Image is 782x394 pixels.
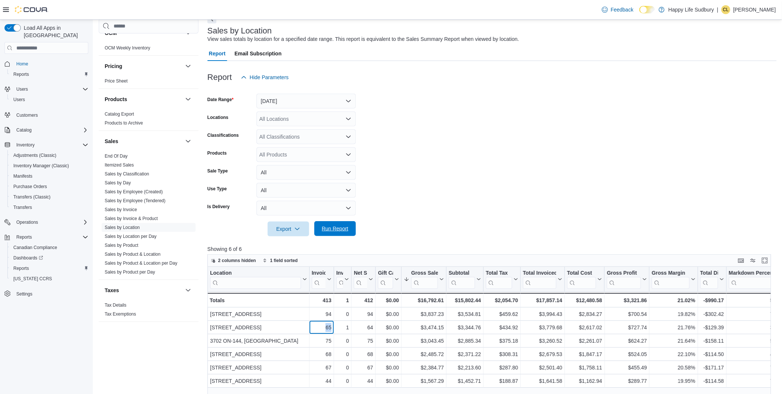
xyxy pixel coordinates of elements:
div: $3,043.45 [404,336,444,345]
div: $375.18 [486,336,518,345]
button: Inventory [1,140,91,150]
span: Settings [16,291,32,297]
button: Catalog [13,126,35,135]
label: Products [207,150,227,156]
span: End Of Day [105,153,128,159]
span: Catalog [13,126,88,135]
div: -$990.17 [700,296,724,305]
span: Purchase Orders [13,184,47,190]
div: Total Invoiced [523,270,556,289]
div: $16,792.61 [404,296,444,305]
a: Sales by Product [105,243,138,248]
a: Price Sheet [105,78,128,84]
button: Catalog [1,125,91,135]
button: Total Cost [567,270,602,289]
div: 64 [354,323,373,332]
div: -$114.50 [700,350,724,359]
div: $2,679.53 [523,350,562,359]
div: -$302.42 [700,310,724,319]
span: Catalog Export [105,111,134,117]
div: 1 [336,323,349,332]
div: 75 [354,336,373,345]
span: Products to Archive [105,120,143,126]
span: Operations [16,219,38,225]
div: 413 [311,296,331,305]
div: Total Discount [700,270,718,277]
span: Run Report [322,225,349,232]
div: [STREET_ADDRESS] [210,363,307,372]
p: Happy Life Sudbury [668,5,714,14]
div: Location [210,270,301,289]
a: Sales by Location [105,225,140,230]
span: CL [723,5,729,14]
a: Sales by Product & Location per Day [105,261,177,266]
span: Users [10,95,88,104]
div: -$129.39 [700,323,724,332]
div: Markdown Percent [729,270,779,277]
span: Transfers (Classic) [10,193,88,201]
button: Run Report [314,221,356,236]
div: Total Discount [700,270,718,289]
div: $0.00 [378,310,399,319]
a: Sales by Product & Location [105,252,161,257]
div: Gross Sales [411,270,438,289]
span: Dashboards [13,255,43,261]
a: Adjustments (Classic) [10,151,59,160]
a: [US_STATE] CCRS [10,274,55,283]
button: Gross Profit [607,270,647,289]
span: Tax Details [105,302,127,308]
div: $12,480.58 [567,296,602,305]
label: Use Type [207,186,227,192]
div: 94 [354,310,373,319]
button: All [256,165,356,180]
div: Sales [99,152,199,280]
div: Invoices Ref [336,270,343,277]
span: Reports [13,233,88,242]
span: Reports [10,70,88,79]
button: Taxes [184,286,193,295]
span: Tax Exemptions [105,311,136,317]
a: Reports [10,264,32,273]
a: Itemized Sales [105,162,134,168]
a: Settings [13,290,35,298]
button: Purchase Orders [7,181,91,192]
button: Enter fullscreen [760,256,769,265]
div: $3,344.76 [449,323,481,332]
div: [STREET_ADDRESS] [210,350,307,359]
div: Carrington LeBlanc-Nelson [722,5,730,14]
button: Reports [7,263,91,274]
div: Invoices Ref [336,270,343,289]
div: Net Sold [354,270,367,289]
div: Gross Margin [652,270,689,289]
a: Inventory Manager (Classic) [10,161,72,170]
div: $3,994.43 [523,310,562,319]
span: Hide Parameters [250,74,289,81]
div: $0.00 [378,336,399,345]
div: $1,847.17 [567,350,602,359]
div: [STREET_ADDRESS] [210,323,307,332]
button: Adjustments (Classic) [7,150,91,161]
div: Gross Sales [411,270,438,277]
div: 412 [354,296,373,305]
div: 65 [311,323,331,332]
div: 0 [336,350,349,359]
div: $3,321.86 [607,296,647,305]
span: Washington CCRS [10,274,88,283]
a: Sales by Employee (Created) [105,189,163,194]
span: Customers [13,110,88,119]
a: Manifests [10,172,35,181]
div: Total Invoiced [523,270,556,277]
span: Reports [16,234,32,240]
div: 94 [311,310,331,319]
button: Transfers [7,202,91,213]
span: Transfers [13,204,32,210]
button: Total Tax [486,270,518,289]
input: Dark Mode [639,6,655,14]
span: Reports [13,71,29,77]
button: Location [210,270,307,289]
button: Total Invoiced [523,270,562,289]
button: Gross Sales [404,270,444,289]
div: 21.76% [652,323,695,332]
button: Home [1,58,91,69]
div: $2,885.34 [449,336,481,345]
